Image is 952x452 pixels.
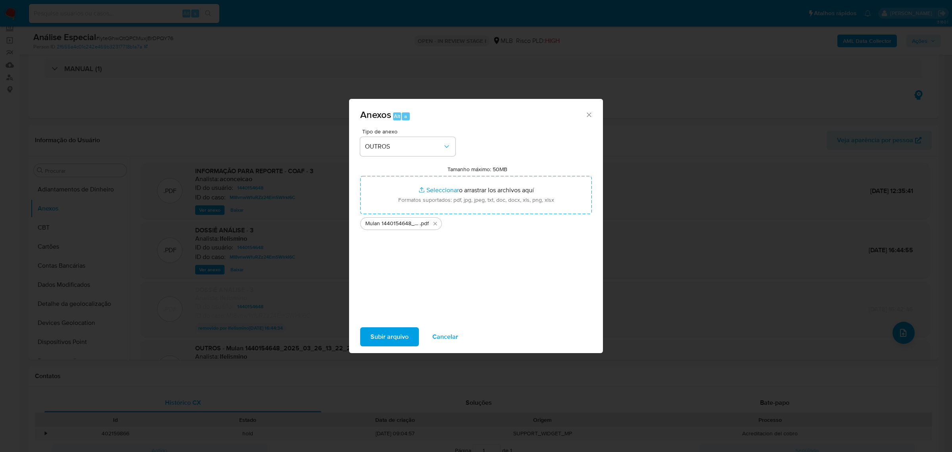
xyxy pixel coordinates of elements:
[422,327,468,346] button: Cancelar
[404,112,407,120] span: a
[365,220,420,228] span: Mulan 1440154648_2025_09_18_14_15_41 LYON REPRESENTACOES LTDA
[447,166,507,173] label: Tamanho máximo: 50MB
[420,220,429,228] span: .pdf
[365,143,443,151] span: OUTROS
[430,219,440,228] button: Eliminar Mulan 1440154648_2025_09_18_14_15_41 LYON REPRESENTACOES LTDA.pdf
[585,111,592,118] button: Cerrar
[360,108,391,122] span: Anexos
[362,129,457,134] span: Tipo de anexo
[432,328,458,346] span: Cancelar
[360,214,592,230] ul: Archivos seleccionados
[360,327,419,346] button: Subir arquivo
[370,328,409,346] span: Subir arquivo
[360,137,455,156] button: OUTROS
[394,112,400,120] span: Alt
